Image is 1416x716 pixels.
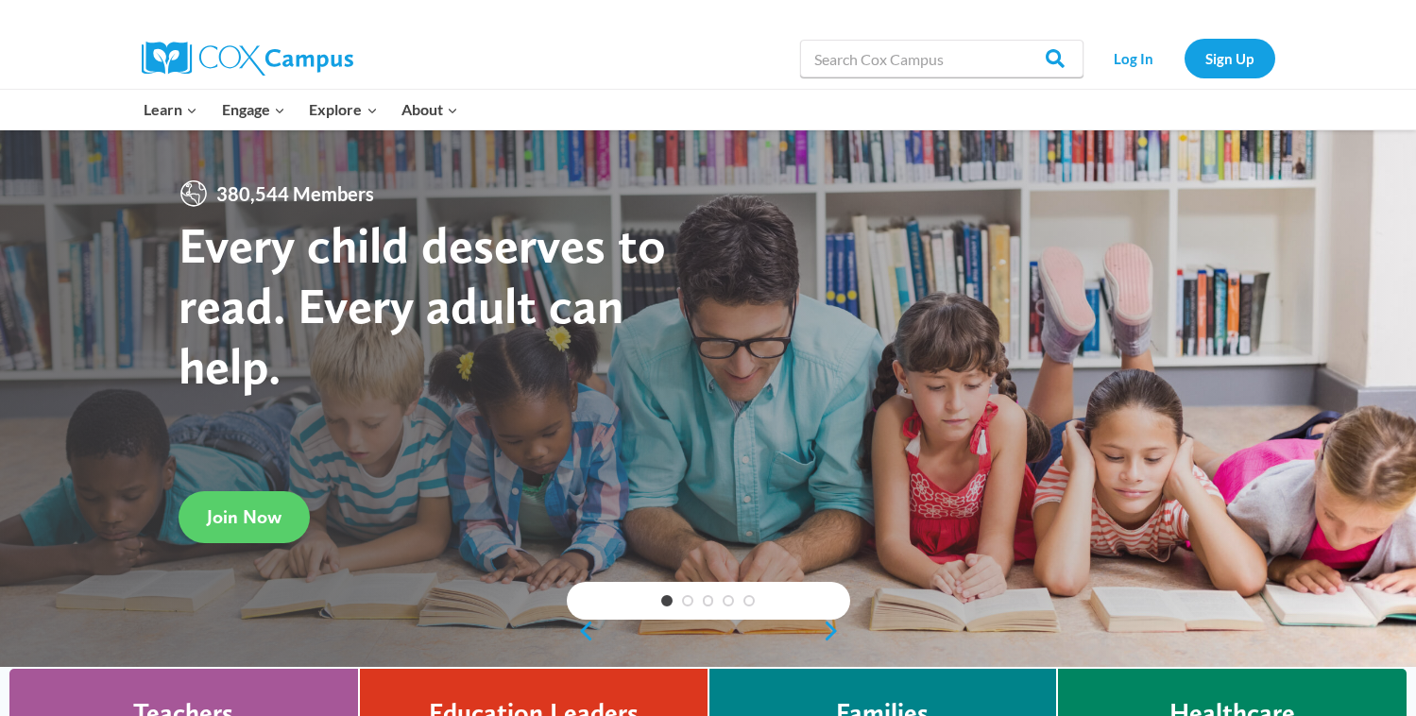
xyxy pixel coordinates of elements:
nav: Secondary Navigation [1093,39,1275,77]
nav: Primary Navigation [132,90,470,129]
a: 5 [743,595,755,606]
a: 3 [703,595,714,606]
a: 2 [682,595,693,606]
a: next [822,620,850,642]
a: Log In [1093,39,1175,77]
a: previous [567,620,595,642]
span: Learn [144,97,197,122]
a: Join Now [179,491,310,543]
span: About [401,97,458,122]
a: 4 [723,595,734,606]
span: Join Now [207,505,281,528]
img: Cox Campus [142,42,353,76]
div: content slider buttons [567,612,850,650]
span: 380,544 Members [209,179,382,209]
span: Engage [222,97,285,122]
a: Sign Up [1185,39,1275,77]
span: Explore [309,97,377,122]
a: 1 [661,595,673,606]
input: Search Cox Campus [800,40,1083,77]
strong: Every child deserves to read. Every adult can help. [179,214,666,395]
